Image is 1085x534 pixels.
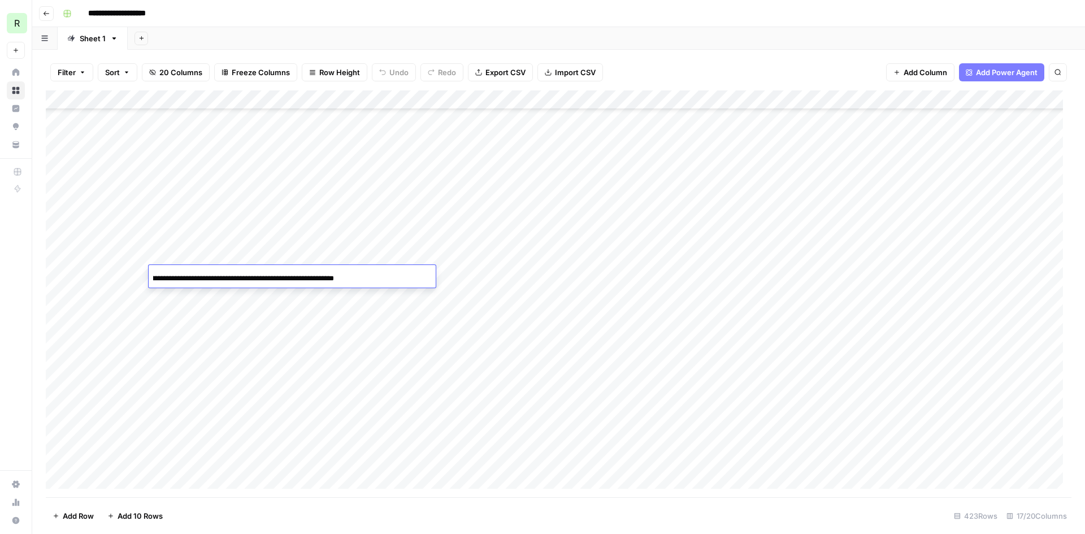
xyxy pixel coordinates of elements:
[58,67,76,78] span: Filter
[485,67,526,78] span: Export CSV
[302,63,367,81] button: Row Height
[319,67,360,78] span: Row Height
[7,63,25,81] a: Home
[7,9,25,37] button: Workspace: Re-Leased
[537,63,603,81] button: Import CSV
[214,63,297,81] button: Freeze Columns
[50,63,93,81] button: Filter
[372,63,416,81] button: Undo
[105,67,120,78] span: Sort
[7,511,25,529] button: Help + Support
[959,63,1044,81] button: Add Power Agent
[232,67,290,78] span: Freeze Columns
[14,16,20,30] span: R
[420,63,463,81] button: Redo
[98,63,137,81] button: Sort
[101,507,170,525] button: Add 10 Rows
[468,63,533,81] button: Export CSV
[159,67,202,78] span: 20 Columns
[886,63,954,81] button: Add Column
[7,118,25,136] a: Opportunities
[142,63,210,81] button: 20 Columns
[555,67,596,78] span: Import CSV
[7,475,25,493] a: Settings
[949,507,1002,525] div: 423 Rows
[7,136,25,154] a: Your Data
[7,99,25,118] a: Insights
[7,493,25,511] a: Usage
[438,67,456,78] span: Redo
[63,510,94,522] span: Add Row
[389,67,409,78] span: Undo
[58,27,128,50] a: Sheet 1
[1002,507,1071,525] div: 17/20 Columns
[904,67,947,78] span: Add Column
[46,507,101,525] button: Add Row
[976,67,1038,78] span: Add Power Agent
[80,33,106,44] div: Sheet 1
[7,81,25,99] a: Browse
[118,510,163,522] span: Add 10 Rows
